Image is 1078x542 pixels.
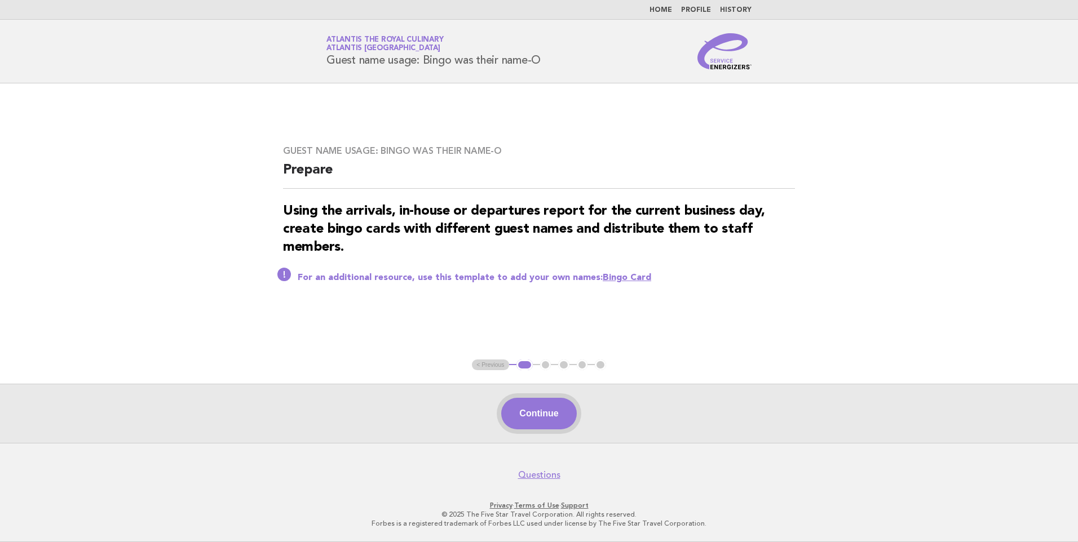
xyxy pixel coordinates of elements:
[194,501,884,510] p: · ·
[490,501,513,509] a: Privacy
[720,7,752,14] a: History
[697,33,752,69] img: Service Energizers
[518,469,560,481] a: Questions
[298,272,795,283] p: For an additional resource, use this template to add your own names:
[194,510,884,519] p: © 2025 The Five Star Travel Corporation. All rights reserved.
[514,501,559,509] a: Terms of Use
[516,359,533,371] button: 1
[326,36,443,52] a: Atlantis the Royal CulinaryAtlantis [GEOGRAPHIC_DATA]
[561,501,589,509] a: Support
[194,519,884,528] p: Forbes is a registered trademark of Forbes LLC used under license by The Five Star Travel Corpora...
[501,398,576,429] button: Continue
[681,7,711,14] a: Profile
[283,161,795,189] h2: Prepare
[283,205,765,254] strong: Using the arrivals, in-house or departures report for the current business day, create bingo card...
[283,145,795,157] h3: Guest name usage: Bingo was their name-O
[650,7,672,14] a: Home
[603,273,651,282] a: Bingo Card
[326,37,541,66] h1: Guest name usage: Bingo was their name-O
[326,45,440,52] span: Atlantis [GEOGRAPHIC_DATA]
